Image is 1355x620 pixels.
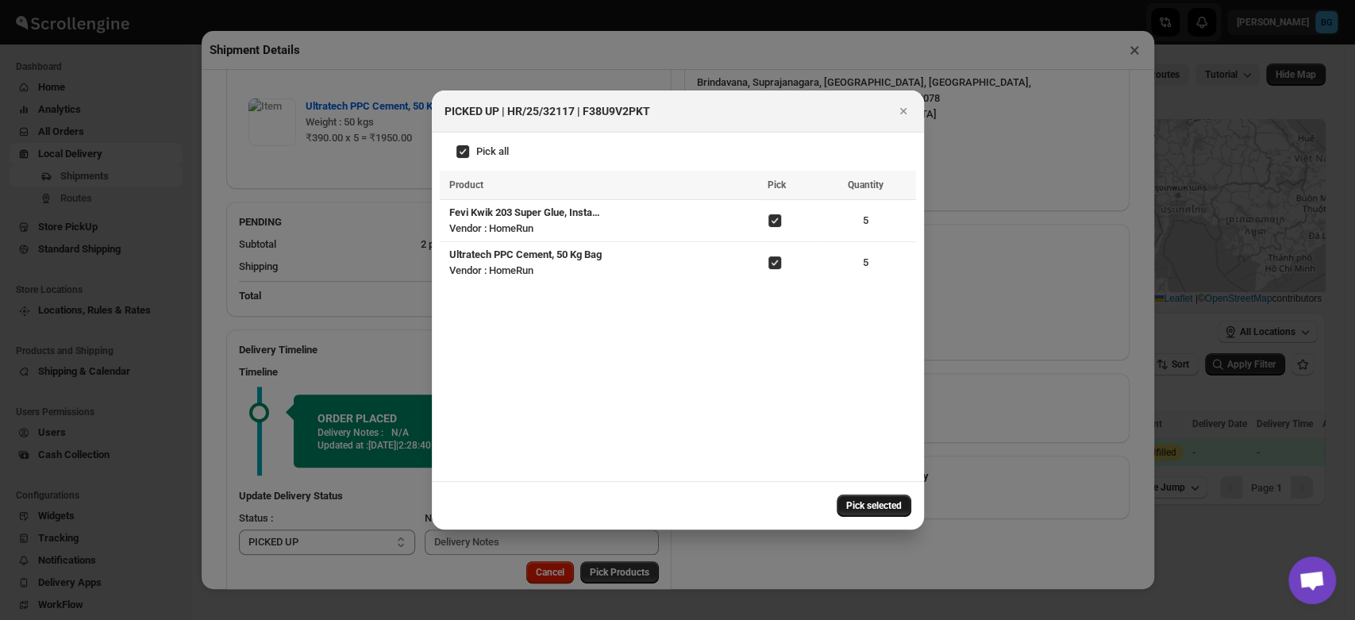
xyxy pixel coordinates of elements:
[449,264,533,276] span: Vendor : HomeRun
[825,255,906,271] span: 5
[768,179,786,191] span: Pick
[449,247,604,263] div: Ultratech PPC Cement, 50 Kg Bag
[837,495,911,517] button: Pick selected
[449,222,533,234] span: Vendor : HomeRun
[892,100,914,122] button: Close
[476,145,509,157] span: Pick all
[445,103,650,119] h2: PICKED UP | HR/25/32117 | F38U9V2PKT
[825,213,906,229] span: 5
[846,499,902,512] span: Pick selected
[449,179,483,191] span: Product
[449,205,604,221] div: Fevi Kwik 203 Super Glue, Instant Bond, 20gm
[1288,556,1336,604] div: Open chat
[848,179,883,191] span: Quantity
